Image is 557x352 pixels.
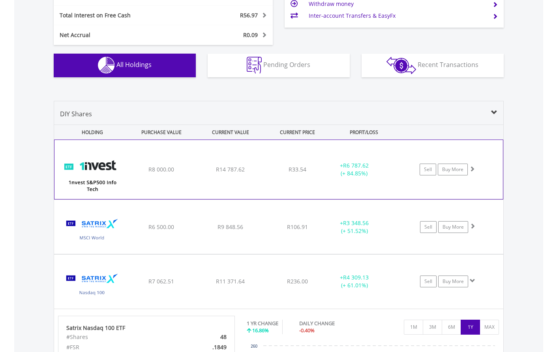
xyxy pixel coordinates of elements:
[266,125,328,140] div: CURRENT PRICE
[386,57,416,74] img: transactions-zar-wht.png
[480,320,499,335] button: MAX
[461,320,480,335] button: 1Y
[420,221,437,233] a: Sell
[58,150,126,197] img: TFSA.ETF5IT.png
[289,166,306,173] span: R33.54
[148,166,174,173] span: R8 000.00
[418,60,478,69] span: Recent Transactions
[343,219,369,227] span: R3 348.56
[252,327,269,334] span: 16.86%
[240,11,258,19] span: R56.97
[343,274,369,281] span: R4 309.13
[216,278,245,285] span: R11 371.64
[128,125,195,140] div: PURCHASE VALUE
[208,54,350,77] button: Pending Orders
[197,125,264,140] div: CURRENT VALUE
[54,125,126,140] div: HOLDING
[243,31,258,39] span: R0.09
[58,210,126,252] img: TFSA.STXWDM.png
[54,11,182,19] div: Total Interest on Free Cash
[330,125,398,140] div: PROFIT/LOSS
[60,110,92,118] span: DIY Shares
[148,223,174,231] span: R6 500.00
[54,31,182,39] div: Net Accrual
[420,164,436,175] a: Sell
[54,54,196,77] button: All Holdings
[420,276,437,287] a: Sell
[58,264,126,307] img: TFSA.STXNDQ.png
[325,219,384,235] div: + (+ 51.52%)
[309,10,486,22] td: Inter-account Transfers & EasyFx
[116,60,152,69] span: All Holdings
[148,278,174,285] span: R7 062.51
[343,162,369,169] span: R6 787.62
[299,320,362,327] div: DAILY CHANGE
[175,332,232,342] div: 48
[218,223,243,231] span: R9 848.56
[247,57,262,74] img: pending_instructions-wht.png
[404,320,423,335] button: 1M
[98,57,115,74] img: holdings-wht.png
[247,320,278,327] div: 1 YR CHANGE
[362,54,504,77] button: Recent Transactions
[287,223,308,231] span: R106.91
[423,320,442,335] button: 3M
[66,324,227,332] div: Satrix Nasdaq 100 ETF
[60,332,175,342] div: #Shares
[438,164,468,175] a: Buy More
[216,166,245,173] span: R14 787.62
[438,221,468,233] a: Buy More
[251,344,257,348] text: 260
[442,320,461,335] button: 6M
[287,278,308,285] span: R236.00
[263,60,310,69] span: Pending Orders
[324,162,384,177] div: + (+ 84.85%)
[438,276,468,287] a: Buy More
[299,327,315,334] span: -0.40%
[325,274,384,289] div: + (+ 61.01%)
